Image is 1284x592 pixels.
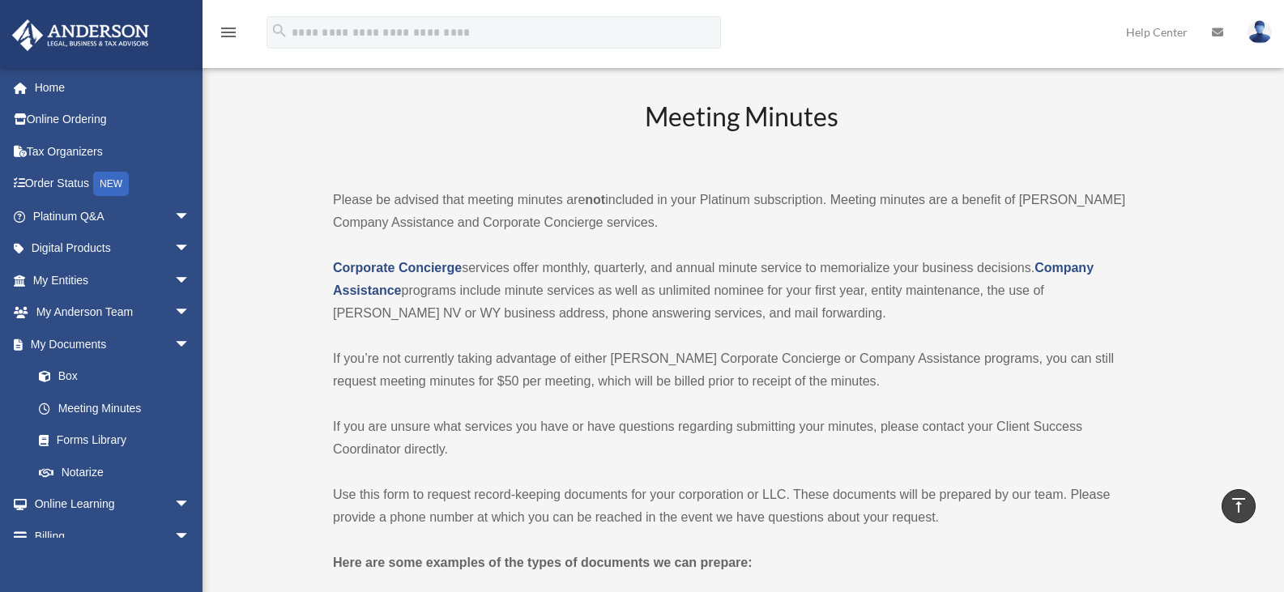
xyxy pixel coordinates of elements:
[11,168,215,201] a: Order StatusNEW
[1229,496,1248,515] i: vertical_align_top
[11,71,215,104] a: Home
[23,456,215,488] a: Notarize
[1222,489,1256,523] a: vertical_align_top
[174,264,207,297] span: arrow_drop_down
[174,488,207,522] span: arrow_drop_down
[333,261,462,275] a: Corporate Concierge
[174,200,207,233] span: arrow_drop_down
[174,296,207,330] span: arrow_drop_down
[11,296,215,329] a: My Anderson Teamarrow_drop_down
[333,483,1150,529] p: Use this form to request record-keeping documents for your corporation or LLC. These documents wi...
[93,172,129,196] div: NEW
[11,200,215,232] a: Platinum Q&Aarrow_drop_down
[11,264,215,296] a: My Entitiesarrow_drop_down
[11,232,215,265] a: Digital Productsarrow_drop_down
[333,347,1150,393] p: If you’re not currently taking advantage of either [PERSON_NAME] Corporate Concierge or Company A...
[219,23,238,42] i: menu
[11,104,215,136] a: Online Ordering
[333,556,753,569] strong: Here are some examples of the types of documents we can prepare:
[333,189,1150,234] p: Please be advised that meeting minutes are included in your Platinum subscription. Meeting minute...
[23,392,207,424] a: Meeting Minutes
[271,22,288,40] i: search
[585,193,605,207] strong: not
[219,28,238,42] a: menu
[333,257,1150,325] p: services offer monthly, quarterly, and annual minute service to memorialize your business decisio...
[174,520,207,553] span: arrow_drop_down
[333,415,1150,461] p: If you are unsure what services you have or have questions regarding submitting your minutes, ple...
[1248,20,1272,44] img: User Pic
[11,328,215,360] a: My Documentsarrow_drop_down
[11,488,215,521] a: Online Learningarrow_drop_down
[174,328,207,361] span: arrow_drop_down
[174,232,207,266] span: arrow_drop_down
[23,360,215,393] a: Box
[7,19,154,51] img: Anderson Advisors Platinum Portal
[23,424,215,457] a: Forms Library
[11,135,215,168] a: Tax Organizers
[11,520,215,552] a: Billingarrow_drop_down
[333,99,1150,166] h2: Meeting Minutes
